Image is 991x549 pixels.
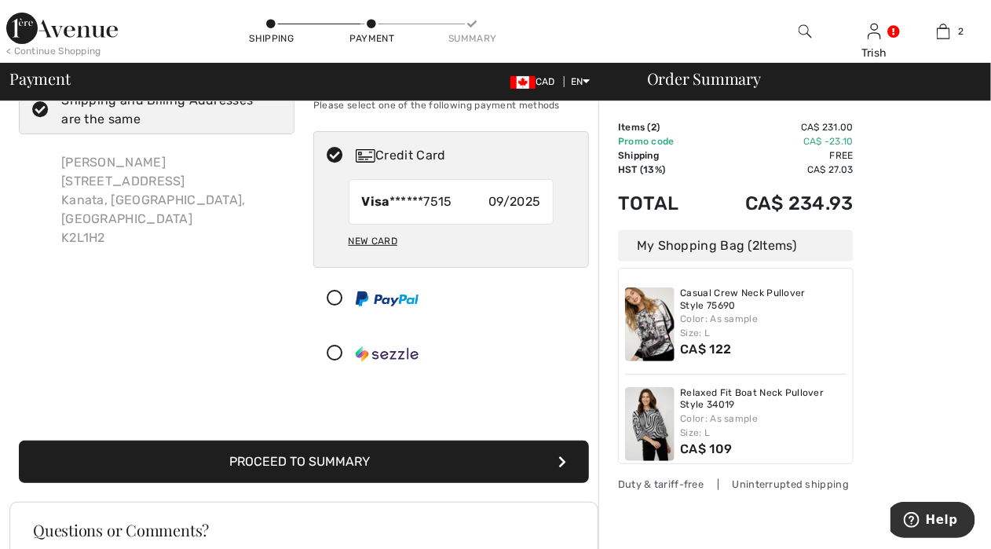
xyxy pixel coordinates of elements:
[958,24,964,38] span: 2
[618,148,703,163] td: Shipping
[890,502,975,541] iframe: Opens a widget where you can find more information
[618,230,854,262] div: My Shopping Bag ( Items)
[61,91,271,129] div: Shipping and Billing Addresses are the same
[703,163,854,177] td: CA$ 27.03
[868,24,881,38] a: Sign In
[356,146,578,165] div: Credit Card
[19,441,589,483] button: Proceed to Summary
[799,22,812,41] img: search the website
[628,71,982,86] div: Order Summary
[681,387,847,412] a: Relaxed Fit Boat Neck Pullover Style 34019
[651,122,656,133] span: 2
[868,22,881,41] img: My Info
[840,45,908,61] div: Trish
[703,148,854,163] td: Free
[618,477,854,492] div: Duty & tariff-free | Uninterrupted shipping
[625,287,675,361] img: Casual Crew Neck Pullover Style 75690
[9,71,70,86] span: Payment
[703,120,854,134] td: CA$ 231.00
[618,134,703,148] td: Promo code
[448,31,495,46] div: Summary
[356,149,375,163] img: Credit Card
[681,412,847,440] div: Color: As sample Size: L
[618,163,703,177] td: HST (13%)
[681,441,733,456] span: CA$ 109
[349,228,397,254] div: New Card
[625,387,675,461] img: Relaxed Fit Boat Neck Pullover Style 34019
[618,177,703,230] td: Total
[362,194,389,209] strong: Visa
[681,342,732,357] span: CA$ 122
[703,134,854,148] td: CA$ -23.10
[313,86,589,125] div: Please select one of the following payment methods
[618,120,703,134] td: Items ( )
[488,192,540,211] span: 09/2025
[510,76,536,89] img: Canadian Dollar
[248,31,295,46] div: Shipping
[681,287,847,312] a: Casual Crew Neck Pullover Style 75690
[356,346,419,362] img: Sezzle
[49,141,294,260] div: [PERSON_NAME] [STREET_ADDRESS] Kanata, [GEOGRAPHIC_DATA], [GEOGRAPHIC_DATA] K2L1H2
[571,76,591,87] span: EN
[6,44,101,58] div: < Continue Shopping
[349,31,396,46] div: Payment
[752,238,759,253] span: 2
[33,522,575,538] h3: Questions or Comments?
[356,291,419,306] img: PayPal
[681,312,847,340] div: Color: As sample Size: L
[937,22,950,41] img: My Bag
[6,13,118,44] img: 1ère Avenue
[910,22,978,41] a: 2
[703,177,854,230] td: CA$ 234.93
[510,76,561,87] span: CAD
